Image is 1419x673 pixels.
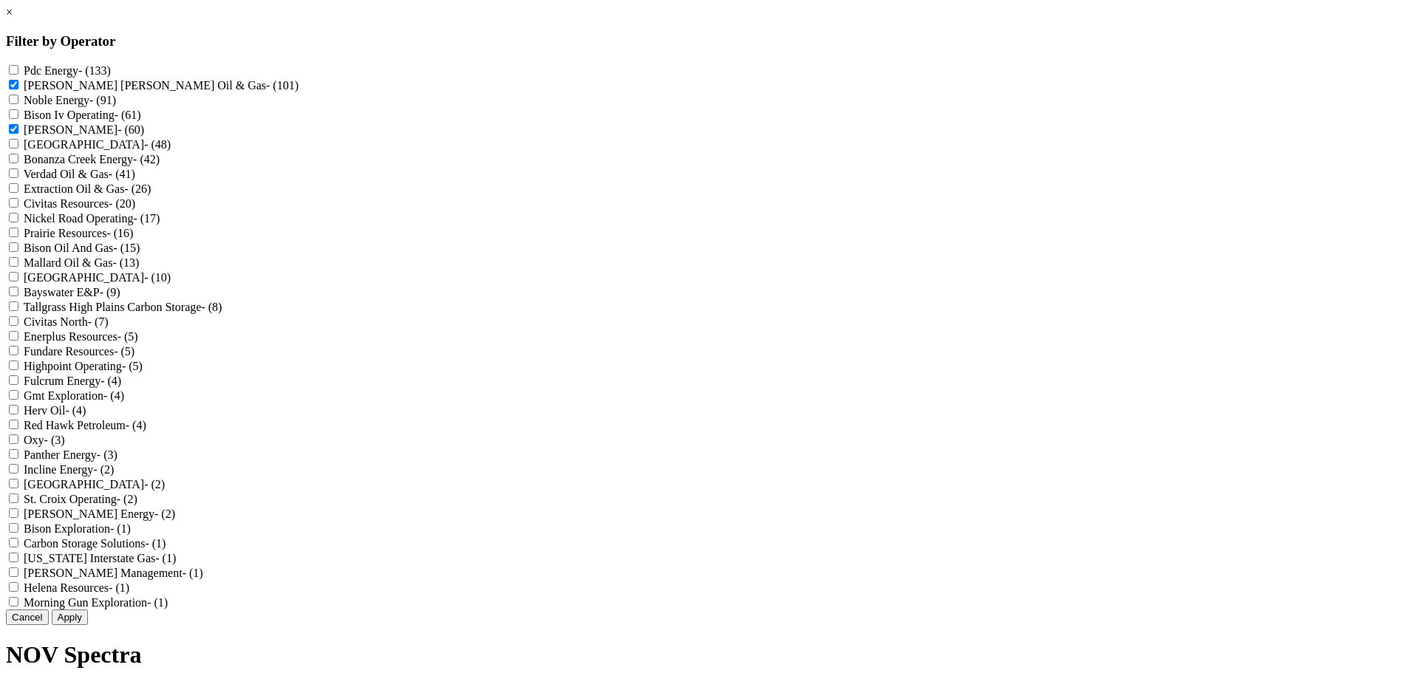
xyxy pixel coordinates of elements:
label: Incline Energy [24,463,114,476]
label: Bayswater E&P [24,286,120,298]
label: [GEOGRAPHIC_DATA] [24,478,165,491]
span: - (91) [89,94,116,106]
label: [PERSON_NAME] [PERSON_NAME] Oil & Gas [24,79,299,92]
label: Extraction Oil & Gas [24,182,151,195]
span: - (3) [97,448,118,461]
span: - (1) [110,522,131,535]
label: Panther Energy [24,448,118,461]
label: [PERSON_NAME] Management [24,567,203,579]
span: - (1) [109,581,129,594]
span: - (3) [44,434,65,446]
label: Morning Gun Exploration [24,596,168,609]
button: Cancel [6,609,49,625]
span: - (9) [100,286,120,298]
span: - (101) [266,79,299,92]
label: Gmt Exploration [24,389,124,402]
h3: Filter by Operator [6,33,1413,49]
label: Bison Oil And Gas [24,242,140,254]
span: - (5) [114,345,135,358]
label: Verdad Oil & Gas [24,168,135,180]
span: - (133) [78,64,111,77]
span: - (1) [183,567,203,579]
span: - (17) [133,212,160,225]
span: - (2) [93,463,114,476]
label: Red Hawk Petroleum [24,419,146,431]
span: - (4) [126,419,146,431]
label: [GEOGRAPHIC_DATA] [24,271,171,284]
label: Bonanza Creek Energy [24,153,160,165]
span: - (4) [65,404,86,417]
span: - (2) [144,478,165,491]
span: - (42) [133,153,160,165]
label: Prairie Resources [24,227,133,239]
h1: NOV Spectra [6,641,1413,669]
a: × [6,6,13,18]
span: - (61) [115,109,141,121]
label: Nickel Road Operating [24,212,160,225]
label: Noble Energy [24,94,116,106]
label: [US_STATE] Interstate Gas [24,552,176,564]
label: Carbon Storage Solutions [24,537,166,550]
label: Bison Iv Operating [24,109,141,121]
label: Civitas North [24,315,109,328]
span: - (5) [122,360,143,372]
span: - (20) [109,197,135,210]
label: St. Croix Operating [24,493,137,505]
span: - (4) [103,389,124,402]
label: [GEOGRAPHIC_DATA] [24,138,171,151]
label: Civitas Resources [24,197,135,210]
span: - (5) [118,330,138,343]
span: - (13) [112,256,139,269]
span: - (1) [155,552,176,564]
label: Helena Resources [24,581,129,594]
span: - (60) [118,123,144,136]
span: - (4) [101,375,121,387]
span: - (2) [117,493,137,505]
label: Bison Exploration [24,522,131,535]
label: [PERSON_NAME] [24,123,144,136]
label: Fundare Resources [24,345,135,358]
span: - (15) [113,242,140,254]
span: - (16) [106,227,133,239]
span: - (48) [144,138,171,151]
label: Highpoint Operating [24,360,143,372]
span: - (1) [145,537,166,550]
span: - (1) [147,596,168,609]
label: Enerplus Resources [24,330,138,343]
label: Herv Oil [24,404,86,417]
span: - (10) [144,271,171,284]
span: - (41) [109,168,135,180]
span: - (8) [201,301,222,313]
span: - (2) [154,508,175,520]
label: Oxy [24,434,65,446]
label: Tallgrass High Plains Carbon Storage [24,301,222,313]
label: Mallard Oil & Gas [24,256,139,269]
label: Fulcrum Energy [24,375,121,387]
label: [PERSON_NAME] Energy [24,508,175,520]
span: - (26) [124,182,151,195]
button: Apply [52,609,88,625]
label: Pdc Energy [24,64,111,77]
span: - (7) [88,315,109,328]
